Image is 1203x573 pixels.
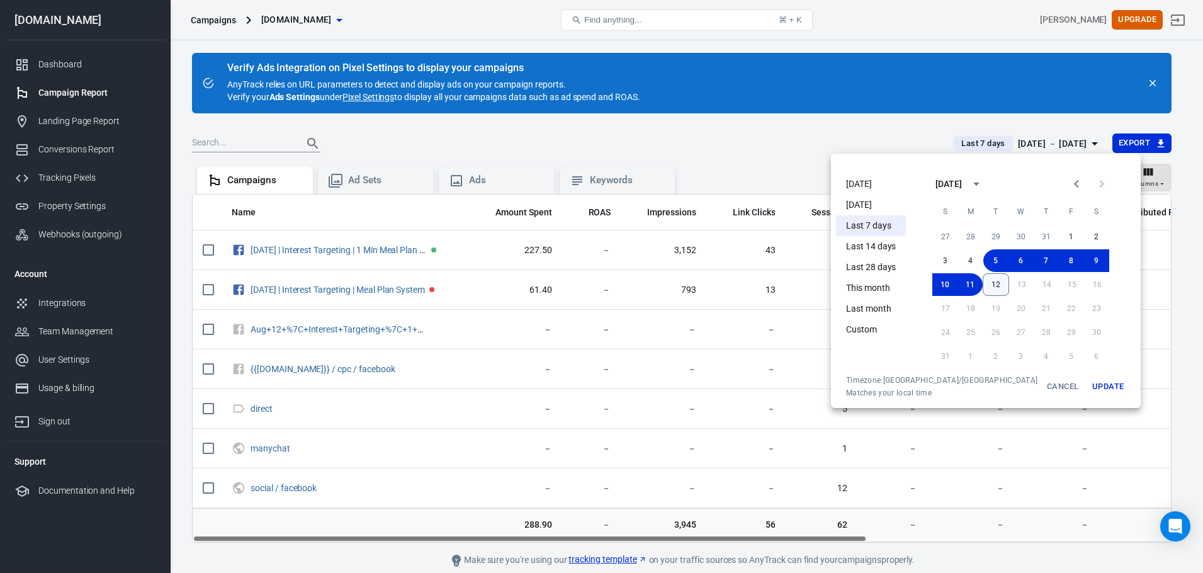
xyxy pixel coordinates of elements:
button: 10 [932,273,957,296]
button: 28 [958,225,983,248]
li: Last 28 days [836,257,906,278]
div: Timezone: [GEOGRAPHIC_DATA]/[GEOGRAPHIC_DATA] [846,375,1037,385]
button: 12 [983,273,1009,296]
button: 31 [1034,225,1059,248]
span: Sunday [934,199,957,224]
div: Open Intercom Messenger [1160,511,1190,542]
button: Cancel [1042,375,1083,398]
button: Update [1088,375,1128,398]
button: 29 [983,225,1008,248]
button: Previous month [1064,171,1089,196]
button: calendar view is open, switch to year view [966,173,987,195]
span: Wednesday [1010,199,1032,224]
button: 6 [1008,249,1034,272]
span: Friday [1060,199,1083,224]
li: [DATE] [836,174,906,195]
span: Tuesday [985,199,1007,224]
span: Thursday [1035,199,1058,224]
span: Monday [959,199,982,224]
button: 5 [983,249,1008,272]
button: 8 [1059,249,1084,272]
li: Custom [836,319,906,340]
button: 30 [1008,225,1034,248]
li: [DATE] [836,195,906,215]
button: 3 [933,249,958,272]
button: 11 [957,273,983,296]
li: Last 7 days [836,215,906,236]
button: 7 [1034,249,1059,272]
button: 4 [958,249,983,272]
li: This month [836,278,906,298]
span: Matches your local time [846,388,1037,398]
span: Saturday [1085,199,1108,224]
li: Last month [836,298,906,319]
button: 1 [1059,225,1084,248]
li: Last 14 days [836,236,906,257]
button: 2 [1084,225,1109,248]
button: 27 [933,225,958,248]
button: 9 [1084,249,1109,272]
div: [DATE] [935,178,962,191]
